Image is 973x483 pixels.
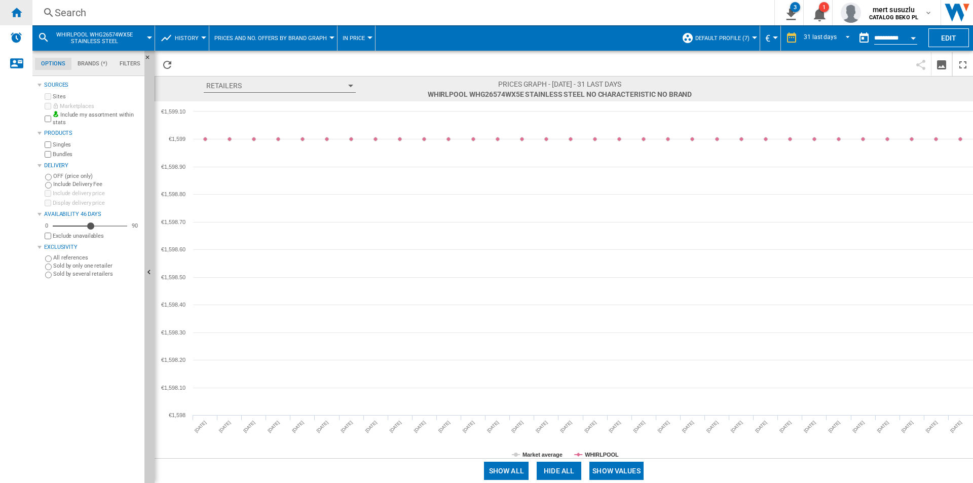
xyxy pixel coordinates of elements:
[45,200,51,206] input: Display delivery price
[413,420,427,433] tspan: [DATE]
[901,420,914,433] tspan: [DATE]
[44,210,140,218] div: Availability 46 Days
[316,420,329,433] tspan: [DATE]
[754,420,768,433] tspan: [DATE]
[53,111,140,127] label: Include my assortment within stats
[53,111,59,117] img: mysite-bg-18x18.png
[53,199,140,207] label: Display delivery price
[169,136,185,142] tspan: €1,599
[161,357,185,363] tspan: €1,598.20
[53,172,140,180] label: OFF (price only)
[803,30,854,47] md-select: REPORTS.WIZARD.STEPS.REPORT.STEPS.REPORT_OPTIONS.PERIOD: 31 last days
[242,420,256,433] tspan: [DATE]
[428,89,692,99] span: WHIRLPOOL WHG26574WX5E STAINLESS STEEL No characteristic No brand
[204,79,356,93] button: Retailers
[428,79,692,89] span: Prices graph - [DATE] - 31 last days
[175,35,199,42] span: History
[38,25,149,51] div: WHIRLPOOL WHG26574WX5E STAINLESS STEEL
[765,25,775,51] button: €
[340,420,354,433] tspan: [DATE]
[585,452,619,458] tspan: WHIRLPOOL
[44,243,140,251] div: Exclusivity
[364,420,378,433] tspan: [DATE]
[45,182,52,189] input: Include Delivery Fee
[54,31,135,45] span: WHIRLPOOL WHG26574WX5E STAINLESS STEEL
[44,81,140,89] div: Sources
[682,25,755,51] div: Default profile (7)
[535,420,548,433] tspan: [DATE]
[53,180,140,188] label: Include Delivery Fee
[765,33,770,44] span: €
[45,93,51,100] input: Sites
[35,58,71,70] md-tab-item: Options
[931,52,952,76] button: Download as image
[681,420,695,433] tspan: [DATE]
[803,420,816,433] tspan: [DATE]
[854,28,874,48] button: md-calendar
[45,272,52,278] input: Sold by several retailers
[53,221,127,231] md-slider: Availability
[160,25,204,51] div: History
[45,264,52,270] input: Sold by only one retailer
[53,102,140,110] label: Marketplaces
[486,420,500,433] tspan: [DATE]
[53,254,140,262] label: All references
[589,462,644,480] button: Show values
[53,262,140,270] label: Sold by only one retailer
[54,25,145,51] button: WHIRLPOOL WHG26574WX5E STAINLESS STEEL
[828,420,841,433] tspan: [DATE]
[218,420,232,433] tspan: [DATE]
[925,420,939,433] tspan: [DATE]
[657,420,670,433] tspan: [DATE]
[869,5,918,15] span: mert susuzlu
[790,2,800,12] div: 3
[705,420,719,433] tspan: [DATE]
[876,420,890,433] tspan: [DATE]
[45,103,51,109] input: Marketplaces
[161,191,185,197] tspan: €1,598.80
[462,420,475,433] tspan: [DATE]
[175,25,204,51] button: History
[161,219,185,225] tspan: €1,598.70
[43,222,51,230] div: 0
[559,420,573,433] tspan: [DATE]
[45,233,51,239] input: Display delivery price
[537,462,581,480] button: Hide all
[841,3,861,23] img: profile.jpg
[214,25,332,51] button: Prices and No. offers by brand graph
[53,232,140,240] label: Exclude unavailables
[522,452,563,458] tspan: Market average
[869,14,918,21] b: CATALOG BEKO PL
[695,35,750,42] span: Default profile (7)
[45,141,51,148] input: Singles
[760,25,781,51] md-menu: Currency
[10,31,22,44] img: alerts-logo.svg
[53,151,140,158] label: Bundles
[161,164,185,170] tspan: €1,598.90
[949,420,963,433] tspan: [DATE]
[144,51,157,69] button: Hide
[53,190,140,197] label: Include delivery price
[53,141,140,148] label: Singles
[437,420,451,433] tspan: [DATE]
[45,174,52,180] input: OFF (price only)
[71,58,114,70] md-tab-item: Brands (*)
[484,462,529,480] button: Show all
[695,25,755,51] button: Default profile (7)
[343,25,370,51] div: In price
[904,27,922,46] button: Open calendar
[55,6,748,20] div: Search
[194,420,207,433] tspan: [DATE]
[214,35,327,42] span: Prices and No. offers by brand graph
[161,246,185,252] tspan: €1,598.60
[114,58,146,70] md-tab-item: Filters
[343,35,365,42] span: In price
[45,151,51,158] input: Bundles
[267,420,280,433] tspan: [DATE]
[819,2,829,12] div: 1
[45,255,52,262] input: All references
[45,113,51,125] input: Include my assortment within stats
[291,420,305,433] tspan: [DATE]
